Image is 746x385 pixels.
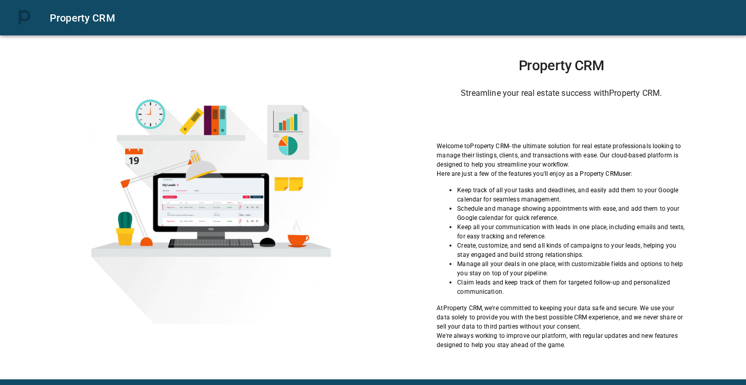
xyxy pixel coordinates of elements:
p: Keep track of all your tasks and deadlines, and easily add them to your Google calendar for seaml... [457,186,686,204]
h1: Property CRM [437,57,686,74]
p: Here are just a few of the features you'll enjoy as a Property CRM user: [437,169,686,178]
p: Keep all your communication with leads in one place, including emails and texts, for easy trackin... [457,222,686,241]
div: Property CRM [50,10,734,26]
p: Claim leads and keep track of them for targeted follow-up and personalized communication. [457,278,686,296]
p: Schedule and manage showing appointments with ease, and add them to your Google calendar for quic... [457,204,686,222]
p: Create, customize, and send all kinds of campaigns to your leads, helping you stay engaged and bu... [457,241,686,259]
div: Sign in with Google. Opens in new tab [514,110,608,132]
iframe: Sign in with Google Dialog [535,10,736,165]
h6: Streamline your real estate success with Property CRM . [437,86,686,100]
p: At Property CRM , we're committed to keeping your data safe and secure. We use your data solely t... [437,303,686,331]
p: Manage all your deals in one place, with customizable fields and options to help you stay on top ... [457,259,686,278]
p: We're always working to improve our platform, with regular updates and new features designed to h... [437,331,686,350]
iframe: Sign in with Google Button [509,110,614,132]
p: Welcome to Property CRM - the ultimate solution for real estate professionals looking to manage t... [437,141,686,169]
